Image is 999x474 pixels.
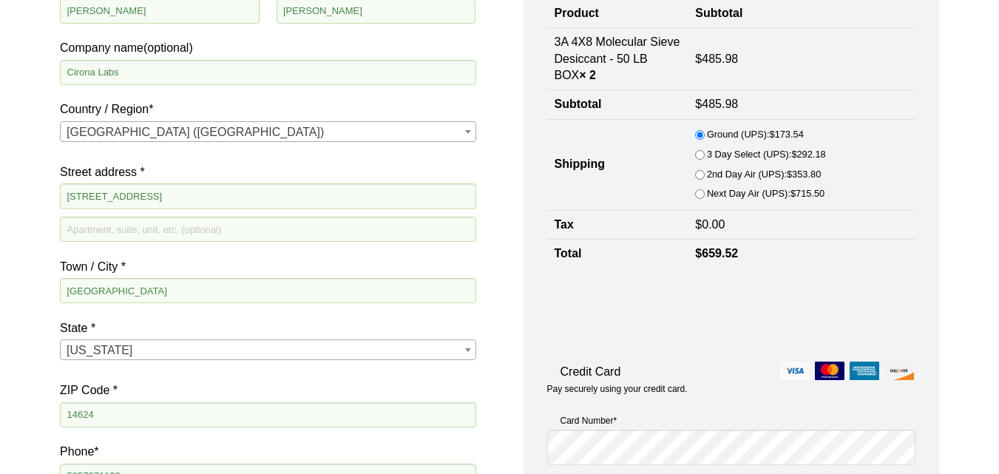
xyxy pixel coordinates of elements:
[547,383,915,396] p: Pay securely using your credit card.
[547,284,772,342] iframe: reCAPTCHA
[707,146,826,163] label: 3 Day Select (UPS):
[850,362,879,380] img: amex
[707,186,824,202] label: Next Day Air (UPS):
[787,169,792,180] span: $
[884,362,914,380] img: discover
[695,98,702,110] span: $
[60,339,475,360] span: State
[547,90,688,119] th: Subtotal
[695,53,702,65] span: $
[790,188,824,199] bdi: 715.50
[791,149,825,160] bdi: 292.18
[695,98,738,110] bdi: 485.98
[60,380,475,400] label: ZIP Code
[770,129,775,140] span: $
[60,99,475,119] label: Country / Region
[707,166,821,183] label: 2nd Day Air (UPS):
[547,362,915,382] label: Credit Card
[547,28,688,90] td: 3A 4X8 Molecular Sieve Desiccant - 50 LB BOX
[695,247,702,260] span: $
[61,122,475,143] span: United States (US)
[815,362,844,380] img: mastercard
[60,217,475,242] input: Apartment, suite, unit, etc. (optional)
[695,218,702,231] span: $
[770,129,804,140] bdi: 173.54
[780,362,810,380] img: visa
[60,121,475,142] span: Country / Region
[790,188,796,199] span: $
[143,41,193,54] span: (optional)
[60,257,475,277] label: Town / City
[60,441,475,461] label: Phone
[787,169,821,180] bdi: 353.80
[579,69,596,81] strong: × 2
[695,53,738,65] bdi: 485.98
[695,247,738,260] bdi: 659.52
[707,126,804,143] label: Ground (UPS):
[547,211,688,240] th: Tax
[791,149,796,160] span: $
[547,413,915,428] label: Card Number
[60,183,475,209] input: House number and street name
[695,218,725,231] bdi: 0.00
[547,240,688,268] th: Total
[60,162,475,182] label: Street address
[547,119,688,210] th: Shipping
[61,340,475,361] span: New York
[60,318,475,338] label: State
